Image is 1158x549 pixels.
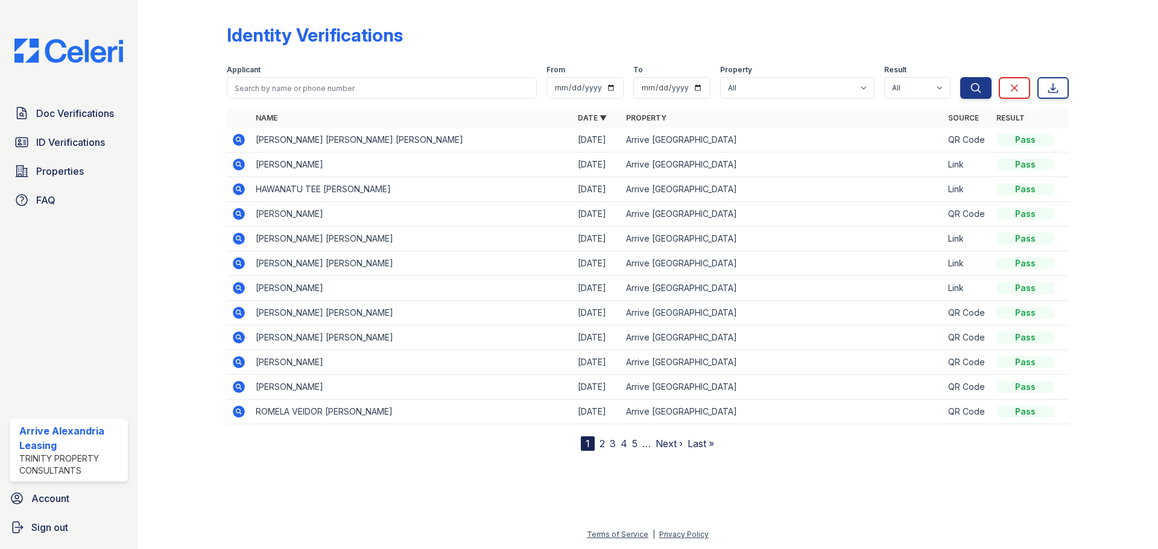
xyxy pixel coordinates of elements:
td: [DATE] [573,350,621,375]
a: Result [996,113,1025,122]
div: | [653,530,655,539]
div: Pass [996,381,1054,393]
span: Properties [36,164,84,178]
label: To [633,65,643,75]
td: Arrive [GEOGRAPHIC_DATA] [621,301,943,325]
td: QR Code [943,350,992,375]
td: ROMELA VEIDOR [PERSON_NAME] [251,400,573,424]
td: QR Code [943,375,992,400]
div: Pass [996,183,1054,195]
label: Result [884,65,906,75]
div: Identity Verifications [227,24,403,46]
a: Last » [688,438,714,450]
a: Doc Verifications [10,101,128,125]
td: [DATE] [573,128,621,152]
a: 5 [632,438,638,450]
input: Search by name or phone number [227,77,537,99]
td: [DATE] [573,325,621,350]
label: Property [720,65,752,75]
td: Arrive [GEOGRAPHIC_DATA] [621,276,943,301]
span: Sign out [31,520,68,535]
td: Link [943,251,992,276]
div: Pass [996,208,1054,220]
a: Next › [656,438,683,450]
td: Arrive [GEOGRAPHIC_DATA] [621,400,943,424]
td: [DATE] [573,227,621,251]
td: Arrive [GEOGRAPHIC_DATA] [621,375,943,400]
label: Applicant [227,65,261,75]
a: Property [626,113,666,122]
td: [DATE] [573,177,621,202]
td: QR Code [943,202,992,227]
div: Pass [996,233,1054,245]
div: Pass [996,307,1054,319]
a: ID Verifications [10,130,128,154]
a: Terms of Service [587,530,648,539]
td: HAWANATU TEE [PERSON_NAME] [251,177,573,202]
span: Doc Verifications [36,106,114,121]
td: [PERSON_NAME] [PERSON_NAME] [251,325,573,350]
div: Trinity Property Consultants [19,453,123,477]
a: Source [948,113,979,122]
a: 2 [600,438,605,450]
td: [PERSON_NAME] [PERSON_NAME] [251,251,573,276]
td: [DATE] [573,202,621,227]
td: Link [943,177,992,202]
td: Arrive [GEOGRAPHIC_DATA] [621,227,943,251]
td: [PERSON_NAME] [PERSON_NAME] [PERSON_NAME] [251,128,573,152]
td: [PERSON_NAME] [PERSON_NAME] [251,301,573,325]
td: [DATE] [573,400,621,424]
label: From [546,65,565,75]
a: Sign out [5,515,133,539]
td: Arrive [GEOGRAPHIC_DATA] [621,350,943,375]
td: Arrive [GEOGRAPHIC_DATA] [621,325,943,350]
td: [PERSON_NAME] [PERSON_NAME] [251,227,573,251]
span: ID Verifications [36,135,105,149]
td: QR Code [943,301,992,325]
td: [DATE] [573,301,621,325]
td: [DATE] [573,152,621,177]
a: Account [5,486,133,510]
td: Arrive [GEOGRAPHIC_DATA] [621,128,943,152]
td: QR Code [943,128,992,152]
td: Arrive [GEOGRAPHIC_DATA] [621,202,943,227]
td: [PERSON_NAME] [251,152,573,177]
td: QR Code [943,325,992,350]
img: CE_Logo_Blue-a8612792a0a2168367f1c8372b55b34899dd931a85d93a1a3d3e32e68fde9ad4.png [5,39,133,63]
td: [DATE] [573,276,621,301]
div: Pass [996,158,1054,171]
a: Privacy Policy [659,530,709,539]
div: Pass [996,257,1054,269]
span: FAQ [36,193,55,207]
td: QR Code [943,400,992,424]
div: Pass [996,282,1054,294]
td: [DATE] [573,375,621,400]
span: … [642,436,651,451]
td: [DATE] [573,251,621,276]
td: Link [943,276,992,301]
a: 4 [621,438,627,450]
div: Pass [996,406,1054,418]
div: Pass [996,134,1054,146]
div: 1 [581,436,595,451]
div: Arrive Alexandria Leasing [19,424,123,453]
div: Pass [996,331,1054,344]
td: [PERSON_NAME] [251,202,573,227]
td: [PERSON_NAME] [251,350,573,375]
div: Pass [996,356,1054,368]
td: [PERSON_NAME] [251,276,573,301]
a: FAQ [10,188,128,212]
a: 3 [610,438,616,450]
td: Arrive [GEOGRAPHIC_DATA] [621,152,943,177]
td: Link [943,227,992,251]
td: Arrive [GEOGRAPHIC_DATA] [621,251,943,276]
td: [PERSON_NAME] [251,375,573,400]
span: Account [31,491,69,506]
td: Link [943,152,992,177]
a: Date ▼ [578,113,607,122]
a: Name [256,113,277,122]
td: Arrive [GEOGRAPHIC_DATA] [621,177,943,202]
a: Properties [10,159,128,183]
